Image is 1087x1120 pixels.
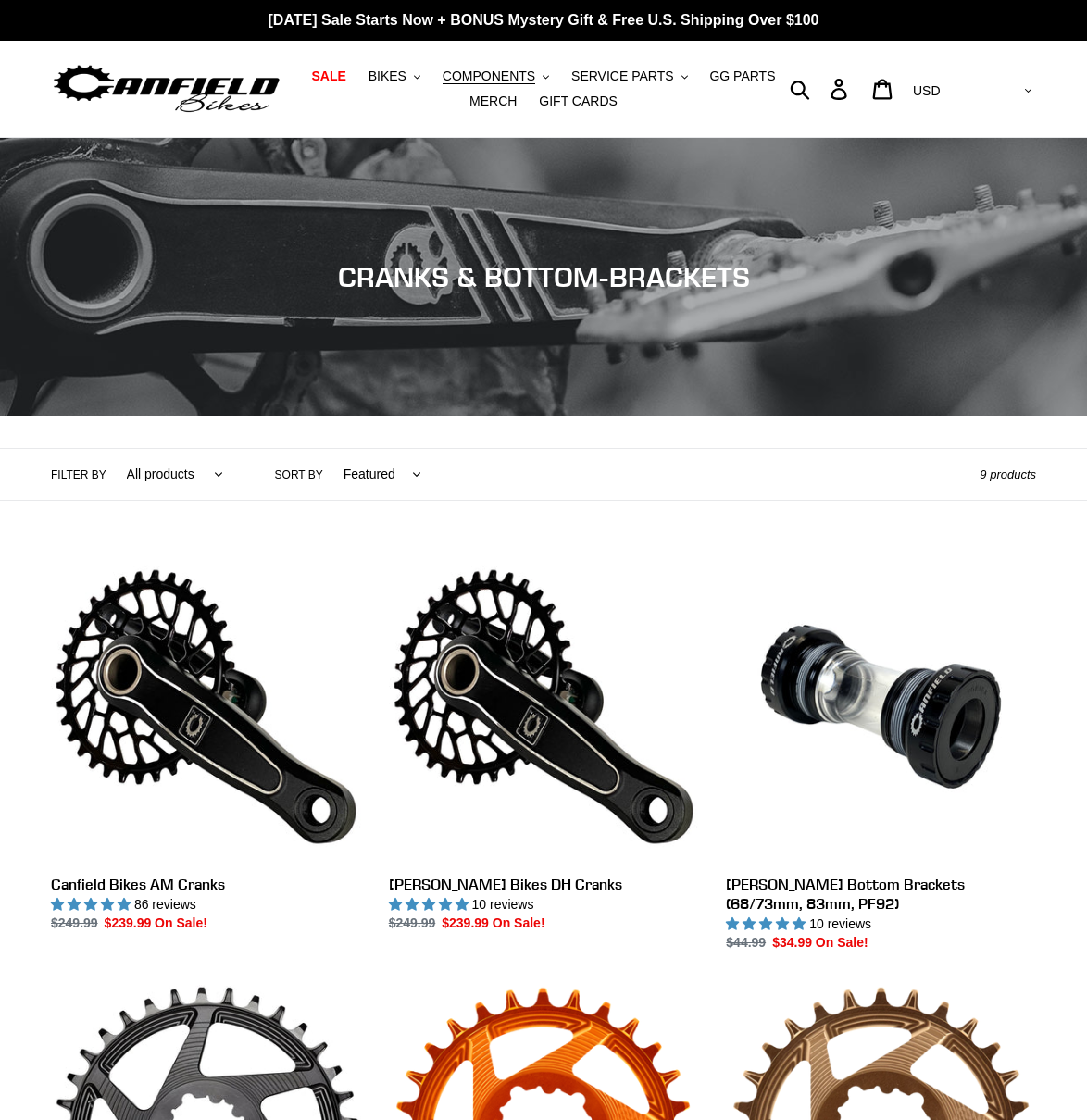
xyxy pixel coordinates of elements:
[443,68,535,84] span: COMPONENTS
[460,89,526,114] a: MERCH
[433,64,558,89] button: COMPONENTS
[539,93,618,109] span: GIFT CARDS
[275,467,323,483] label: Sort by
[311,68,345,84] span: SALE
[469,93,517,109] span: MERCH
[700,64,784,89] a: GG PARTS
[709,68,775,84] span: GG PARTS
[51,467,106,483] label: Filter by
[338,260,750,293] span: CRANKS & BOTTOM-BRACKETS
[51,60,282,118] img: Canfield Bikes
[369,68,406,84] span: BIKES
[359,64,430,89] button: BIKES
[562,64,696,89] button: SERVICE PARTS
[571,68,673,84] span: SERVICE PARTS
[302,64,355,89] a: SALE
[980,467,1036,481] span: 9 products
[530,89,627,114] a: GIFT CARDS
